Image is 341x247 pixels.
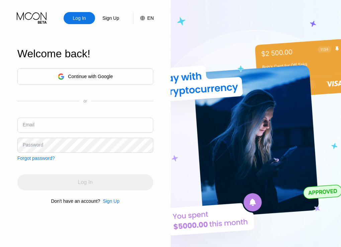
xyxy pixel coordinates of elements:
div: Forgot password? [17,156,55,161]
div: Continue with Google [68,74,113,79]
div: EN [147,15,154,21]
div: or [83,99,87,104]
div: Password [23,142,43,147]
div: Log In [64,12,95,24]
div: EN [133,12,154,24]
div: Sign Up [100,198,119,204]
div: Continue with Google [17,68,153,85]
div: Sign Up [95,12,126,24]
div: Don't have an account? [51,198,100,204]
div: Sign Up [103,198,119,204]
div: Sign Up [102,15,120,21]
div: Email [23,122,34,127]
div: Welcome back! [17,48,153,60]
div: Log In [72,15,87,21]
